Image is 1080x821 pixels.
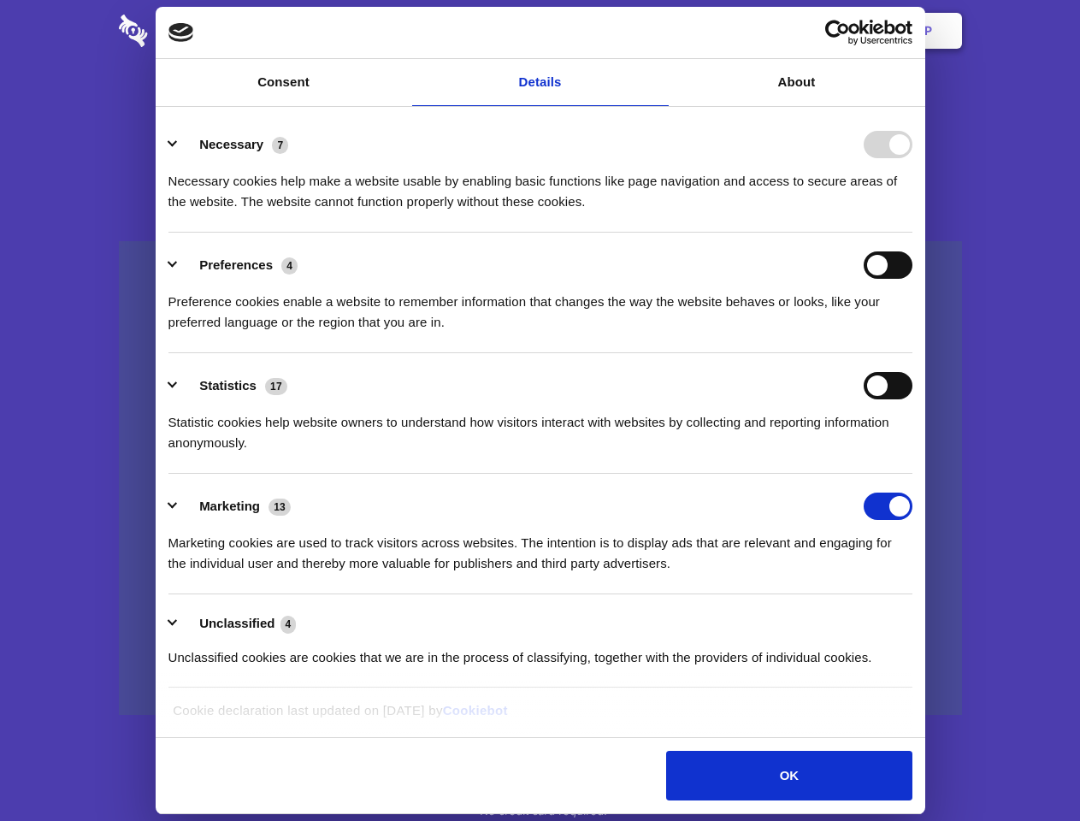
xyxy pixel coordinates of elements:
button: Marketing (13) [168,493,302,520]
a: Usercentrics Cookiebot - opens in a new window [763,20,912,45]
span: 7 [272,137,288,154]
div: Unclassified cookies are cookies that we are in the process of classifying, together with the pro... [168,635,912,668]
span: 13 [269,499,291,516]
iframe: Drift Widget Chat Controller [994,735,1059,800]
a: Pricing [502,4,576,57]
label: Necessary [199,137,263,151]
a: About [669,59,925,106]
label: Marketing [199,499,260,513]
button: Statistics (17) [168,372,298,399]
button: OK [666,751,912,800]
div: Cookie declaration last updated on [DATE] by [160,700,920,734]
label: Statistics [199,378,257,393]
label: Preferences [199,257,273,272]
button: Preferences (4) [168,251,309,279]
h4: Auto-redaction of sensitive data, encrypted data sharing and self-destructing private chats. Shar... [119,156,962,212]
button: Necessary (7) [168,131,299,158]
a: Login [776,4,850,57]
h1: Eliminate Slack Data Loss. [119,77,962,139]
a: Details [412,59,669,106]
span: 17 [265,378,287,395]
div: Marketing cookies are used to track visitors across websites. The intention is to display ads tha... [168,520,912,574]
span: 4 [280,616,297,633]
a: Cookiebot [443,703,508,718]
div: Preference cookies enable a website to remember information that changes the way the website beha... [168,279,912,333]
button: Unclassified (4) [168,613,307,635]
span: 4 [281,257,298,275]
div: Statistic cookies help website owners to understand how visitors interact with websites by collec... [168,399,912,453]
img: logo-wordmark-white-trans-d4663122ce5f474addd5e946df7df03e33cb6a1c49d2221995e7729f52c070b2.svg [119,15,265,47]
a: Wistia video thumbnail [119,241,962,716]
a: Consent [156,59,412,106]
img: logo [168,23,194,42]
a: Contact [693,4,772,57]
div: Necessary cookies help make a website usable by enabling basic functions like page navigation and... [168,158,912,212]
